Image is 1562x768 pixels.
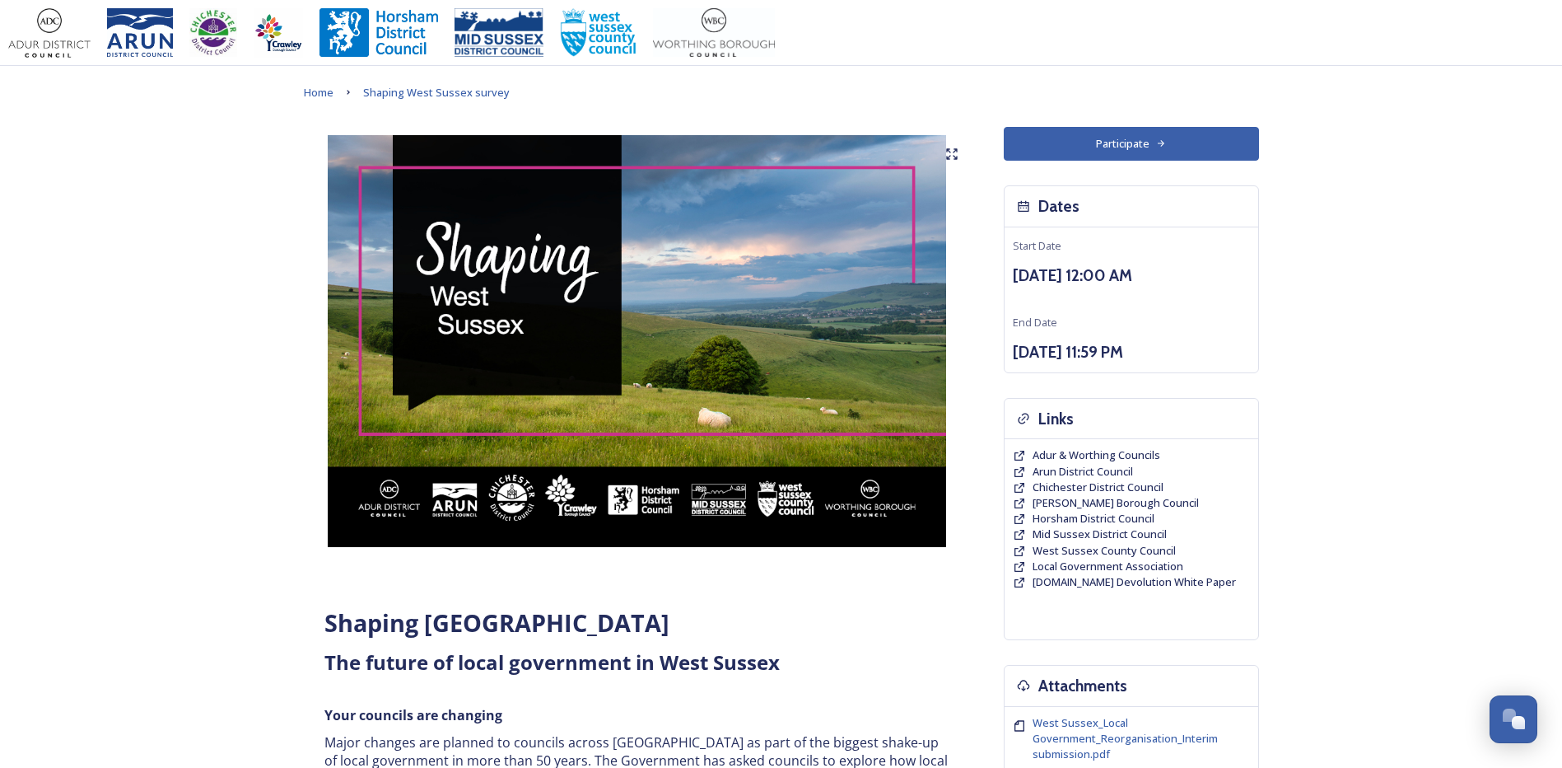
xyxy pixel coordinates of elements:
[1033,480,1163,495] a: Chichester District Council
[363,82,510,102] a: Shaping West Sussex survey
[189,8,237,58] img: CDC%20Logo%20-%20you%20may%20have%20a%20better%20version.jpg
[1013,315,1057,330] span: End Date
[1033,559,1183,574] span: Local Government Association
[1033,495,1199,510] span: [PERSON_NAME] Borough Council
[1013,264,1250,288] h3: [DATE] 12:00 AM
[324,606,669,639] strong: Shaping [GEOGRAPHIC_DATA]
[1033,511,1154,527] a: Horsham District Council
[1033,527,1167,542] a: Mid Sussex District Council
[455,8,543,58] img: 150ppimsdc%20logo%20blue.png
[319,8,438,58] img: Horsham%20DC%20Logo.jpg
[1033,574,1236,589] span: [DOMAIN_NAME] Devolution White Paper
[1490,695,1537,743] button: Open Chat
[1033,511,1154,526] span: Horsham District Council
[8,8,91,58] img: Adur%20logo%20%281%29.jpeg
[1033,464,1133,480] a: Arun District Council
[1013,340,1250,364] h3: [DATE] 11:59 PM
[324,706,502,724] strong: Your councils are changing
[1033,574,1236,590] a: [DOMAIN_NAME] Devolution White Paper
[1033,495,1199,511] a: [PERSON_NAME] Borough Council
[304,85,333,100] span: Home
[1038,674,1127,698] h3: Attachments
[107,8,173,58] img: Arun%20District%20Council%20logo%20blue%20CMYK.jpg
[1038,407,1074,431] h3: Links
[363,85,510,100] span: Shaping West Sussex survey
[324,649,780,676] strong: The future of local government in West Sussex
[1033,464,1133,479] span: Arun District Council
[1033,480,1163,494] span: Chichester District Council
[1033,447,1160,463] a: Adur & Worthing Councils
[304,82,333,102] a: Home
[653,8,775,58] img: Worthing_Adur%20%281%29.jpg
[1004,127,1259,161] button: Participate
[1033,559,1183,574] a: Local Government Association
[1033,543,1176,559] a: West Sussex County Council
[1038,194,1079,218] h3: Dates
[1033,447,1160,462] span: Adur & Worthing Councils
[1033,715,1218,761] span: West Sussex_Local Government_Reorganisation_Interim submission.pdf
[254,8,303,58] img: Crawley%20BC%20logo.jpg
[1033,527,1167,541] span: Mid Sussex District Council
[560,8,637,58] img: WSCCPos-Spot-25mm.jpg
[1013,238,1061,253] span: Start Date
